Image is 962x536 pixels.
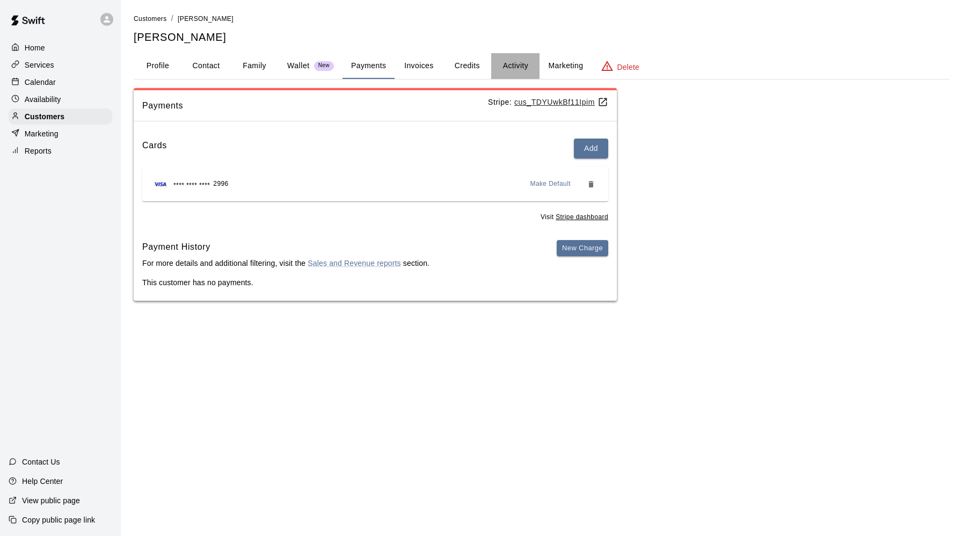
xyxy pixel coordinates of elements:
[25,42,45,53] p: Home
[9,40,112,56] a: Home
[134,53,182,79] button: Profile
[230,53,279,79] button: Family
[314,62,334,69] span: New
[557,240,608,257] button: New Charge
[526,176,575,193] button: Make Default
[574,139,608,158] button: Add
[556,213,608,221] u: Stripe dashboard
[213,179,228,190] span: 2996
[582,176,600,193] button: Remove
[287,60,310,71] p: Wallet
[556,213,608,221] a: You don't have the permission to visit the Stripe dashboard
[342,53,395,79] button: Payments
[443,53,491,79] button: Credits
[9,57,112,73] a: Services
[142,99,488,113] span: Payments
[142,277,608,288] p: This customer has no payments.
[25,111,64,122] p: Customers
[134,53,949,79] div: basic tabs example
[9,108,112,125] a: Customers
[25,60,54,70] p: Services
[171,13,173,24] li: /
[151,179,170,190] img: Credit card brand logo
[9,91,112,107] a: Availability
[395,53,443,79] button: Invoices
[9,74,112,90] a: Calendar
[134,13,949,25] nav: breadcrumb
[22,515,95,525] p: Copy public page link
[9,126,112,142] a: Marketing
[25,146,52,156] p: Reports
[178,15,234,23] span: [PERSON_NAME]
[541,212,608,223] span: Visit
[491,53,540,79] button: Activity
[134,15,167,23] span: Customers
[142,258,429,269] p: For more details and additional filtering, visit the section.
[25,94,61,105] p: Availability
[22,495,80,506] p: View public page
[22,476,63,487] p: Help Center
[488,97,608,108] p: Stripe:
[25,77,56,88] p: Calendar
[134,30,949,45] h5: [PERSON_NAME]
[308,259,400,267] a: Sales and Revenue reports
[530,179,571,190] span: Make Default
[514,98,608,106] a: cus_TDYUwkBf11Ipim
[142,139,167,158] h6: Cards
[142,240,429,254] h6: Payment History
[540,53,592,79] button: Marketing
[134,14,167,23] a: Customers
[9,143,112,159] a: Reports
[182,53,230,79] button: Contact
[22,457,60,467] p: Contact Us
[617,62,639,73] p: Delete
[25,128,59,139] p: Marketing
